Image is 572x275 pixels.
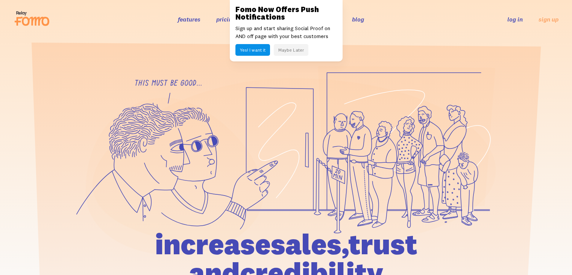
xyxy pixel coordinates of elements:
a: pricing [216,15,235,23]
h3: Fomo Now Offers Push Notifications [235,6,337,21]
a: log in [507,15,523,23]
a: blog [352,15,364,23]
a: features [178,15,200,23]
a: sign up [539,15,558,23]
button: Maybe Later [274,44,308,56]
button: Yes! I want it [235,44,270,56]
p: Sign up and start sharing Social Proof on AND off page with your best customers [235,24,337,40]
